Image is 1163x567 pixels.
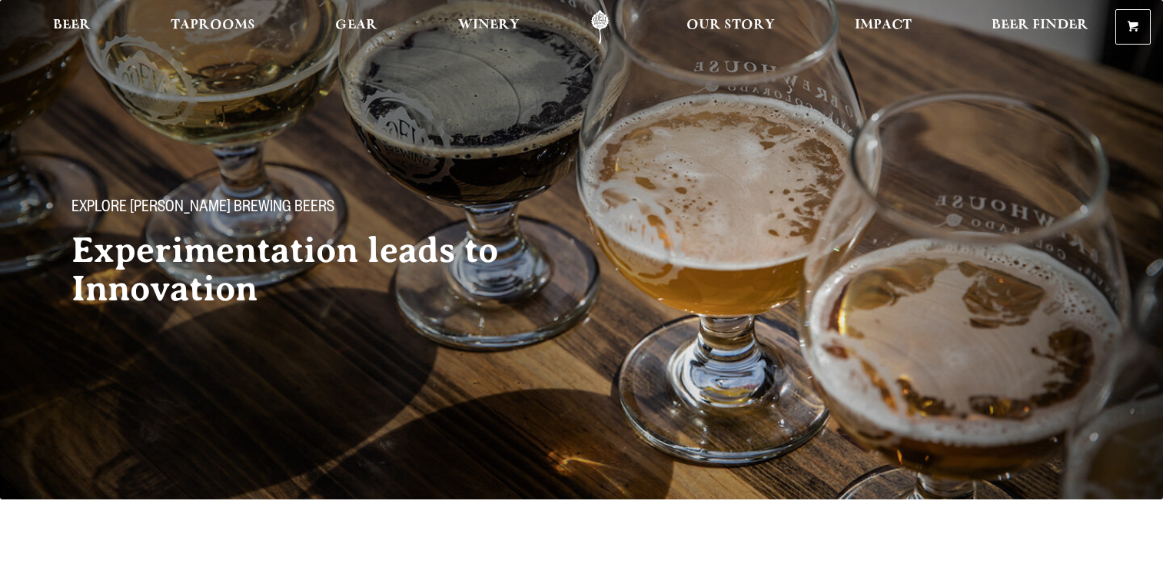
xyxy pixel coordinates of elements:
[325,10,387,45] a: Gear
[845,10,922,45] a: Impact
[335,19,377,31] span: Gear
[161,10,265,45] a: Taprooms
[982,10,1098,45] a: Beer Finder
[676,10,785,45] a: Our Story
[171,19,255,31] span: Taprooms
[992,19,1088,31] span: Beer Finder
[571,10,629,45] a: Odell Home
[53,19,91,31] span: Beer
[686,19,775,31] span: Our Story
[43,10,101,45] a: Beer
[71,199,334,219] span: Explore [PERSON_NAME] Brewing Beers
[458,19,520,31] span: Winery
[71,231,551,308] h2: Experimentation leads to Innovation
[855,19,912,31] span: Impact
[448,10,530,45] a: Winery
